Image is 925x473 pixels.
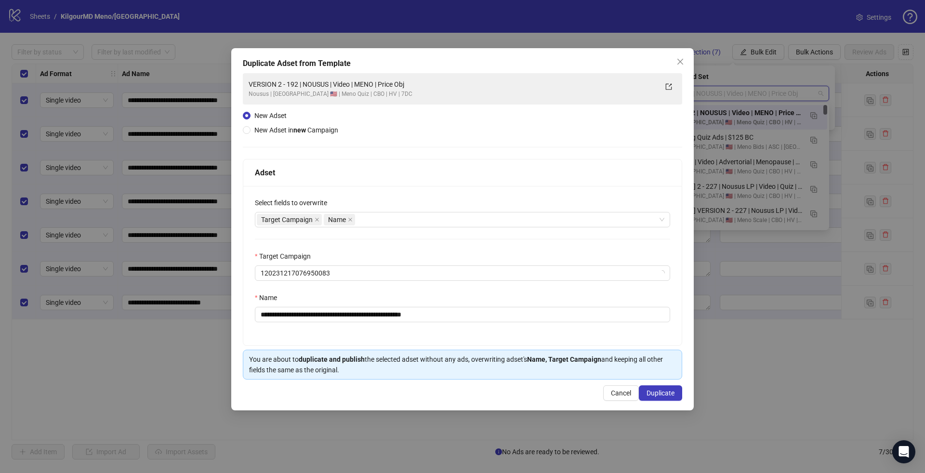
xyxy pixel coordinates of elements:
span: close [348,217,353,222]
span: New Adset [254,112,287,119]
button: Cancel [603,385,639,401]
button: Close [673,54,688,69]
div: Nousus | [GEOGRAPHIC_DATA] 🇺🇸 | Meno Quiz | CBO | HV | 7DC [249,90,657,99]
span: close [676,58,684,66]
span: Target Campaign [261,214,313,225]
span: Name [324,214,355,225]
div: You are about to the selected adset without any ads, overwriting adset's and keeping all other fi... [249,354,676,375]
span: New Adset in Campaign [254,126,338,134]
strong: duplicate and publish [299,355,365,363]
span: Cancel [611,389,631,397]
div: VERSION 2 - 192 | NOUSUS | Video | MENO | Price Obj [249,79,657,90]
span: Target Campaign [257,214,322,225]
strong: new [293,126,306,134]
div: Open Intercom Messenger [892,440,915,463]
label: Select fields to overwrite [255,197,333,208]
label: Name [255,292,283,303]
span: Name [328,214,346,225]
div: Adset [255,167,670,179]
button: Duplicate [639,385,682,401]
span: 120231217076950083 [261,266,664,280]
div: Duplicate Adset from Template [243,58,682,69]
label: Target Campaign [255,251,317,262]
span: Duplicate [647,389,674,397]
input: Name [255,307,670,322]
strong: Name, Target Campaign [527,355,601,363]
span: export [665,83,672,90]
span: close [315,217,319,222]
